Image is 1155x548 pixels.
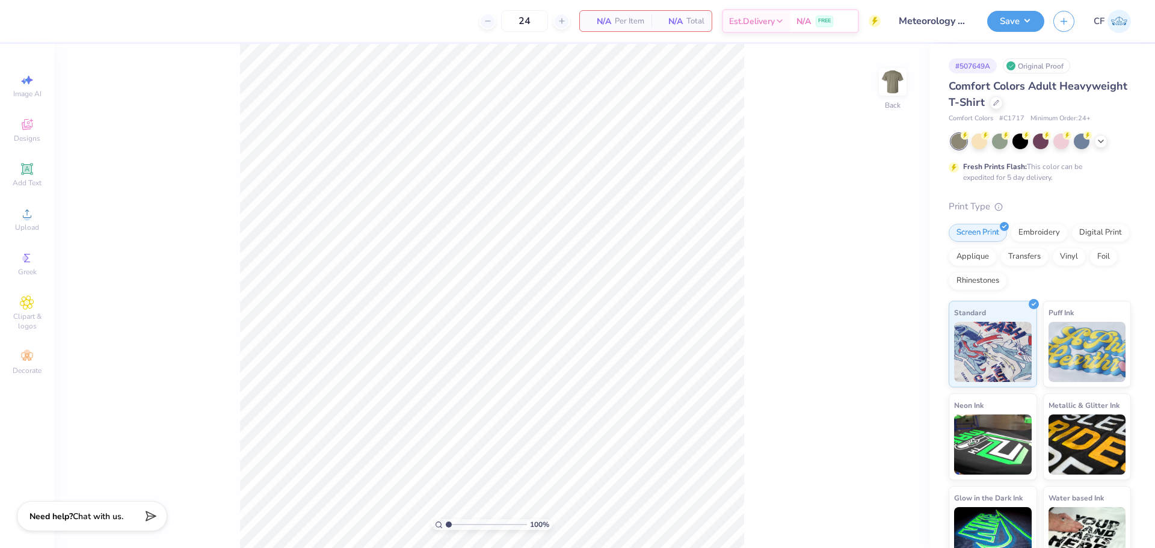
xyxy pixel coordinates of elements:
span: Greek [18,267,37,277]
span: 100 % [530,519,549,530]
span: Chat with us. [73,511,123,522]
div: # 507649A [949,58,997,73]
span: Decorate [13,366,42,375]
img: Neon Ink [954,414,1032,475]
span: Designs [14,134,40,143]
input: Untitled Design [890,9,978,33]
input: – – [501,10,548,32]
span: Comfort Colors Adult Heavyweight T-Shirt [949,79,1127,109]
span: Total [686,15,704,28]
span: Image AI [13,89,42,99]
span: N/A [796,15,811,28]
a: CF [1094,10,1131,33]
div: Foil [1089,248,1118,266]
span: Neon Ink [954,399,984,411]
div: Back [885,100,901,111]
div: Vinyl [1052,248,1086,266]
span: Est. Delivery [729,15,775,28]
span: Per Item [615,15,644,28]
strong: Need help? [29,511,73,522]
span: Metallic & Glitter Ink [1049,399,1120,411]
span: Puff Ink [1049,306,1074,319]
span: Clipart & logos [6,312,48,331]
strong: Fresh Prints Flash: [963,162,1027,171]
div: Print Type [949,200,1131,214]
span: N/A [587,15,611,28]
img: Standard [954,322,1032,382]
div: Rhinestones [949,272,1007,290]
div: This color can be expedited for 5 day delivery. [963,161,1111,183]
span: Glow in the Dark Ink [954,491,1023,504]
span: Water based Ink [1049,491,1104,504]
img: Back [881,70,905,94]
span: Standard [954,306,986,319]
span: N/A [659,15,683,28]
img: Metallic & Glitter Ink [1049,414,1126,475]
div: Applique [949,248,997,266]
div: Embroidery [1011,224,1068,242]
span: # C1717 [999,114,1024,124]
div: Transfers [1000,248,1049,266]
div: Digital Print [1071,224,1130,242]
div: Screen Print [949,224,1007,242]
span: CF [1094,14,1104,28]
div: Original Proof [1003,58,1070,73]
span: Add Text [13,178,42,188]
span: Minimum Order: 24 + [1030,114,1091,124]
img: Cholo Fernandez [1107,10,1131,33]
span: Comfort Colors [949,114,993,124]
span: Upload [15,223,39,232]
img: Puff Ink [1049,322,1126,382]
span: FREE [818,17,831,25]
button: Save [987,11,1044,32]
